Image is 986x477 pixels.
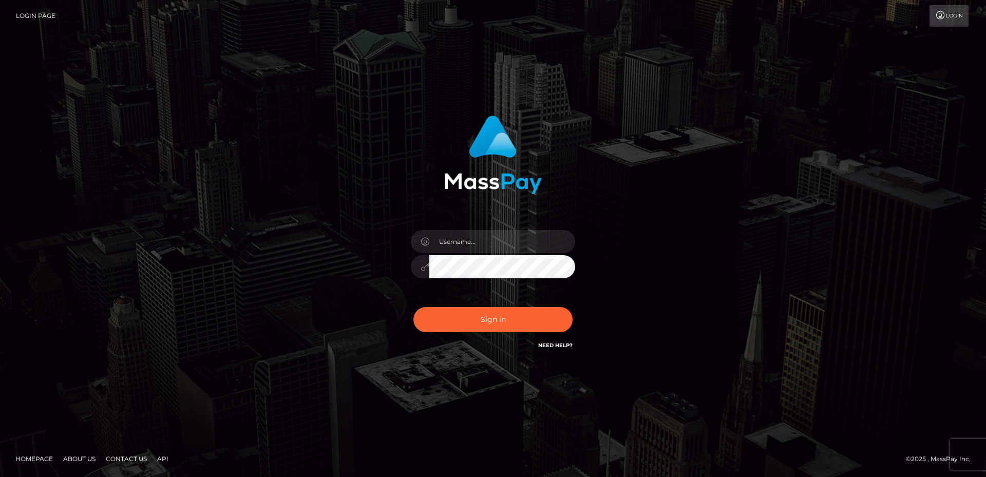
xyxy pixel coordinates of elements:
a: API [153,451,173,467]
a: Login [930,5,969,27]
a: Contact Us [102,451,151,467]
button: Sign in [413,307,573,332]
img: MassPay Login [444,116,542,194]
input: Username... [429,230,575,253]
a: Need Help? [538,342,573,349]
a: Login Page [16,5,55,27]
div: © 2025 , MassPay Inc. [906,453,978,465]
a: Homepage [11,451,57,467]
a: About Us [59,451,100,467]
